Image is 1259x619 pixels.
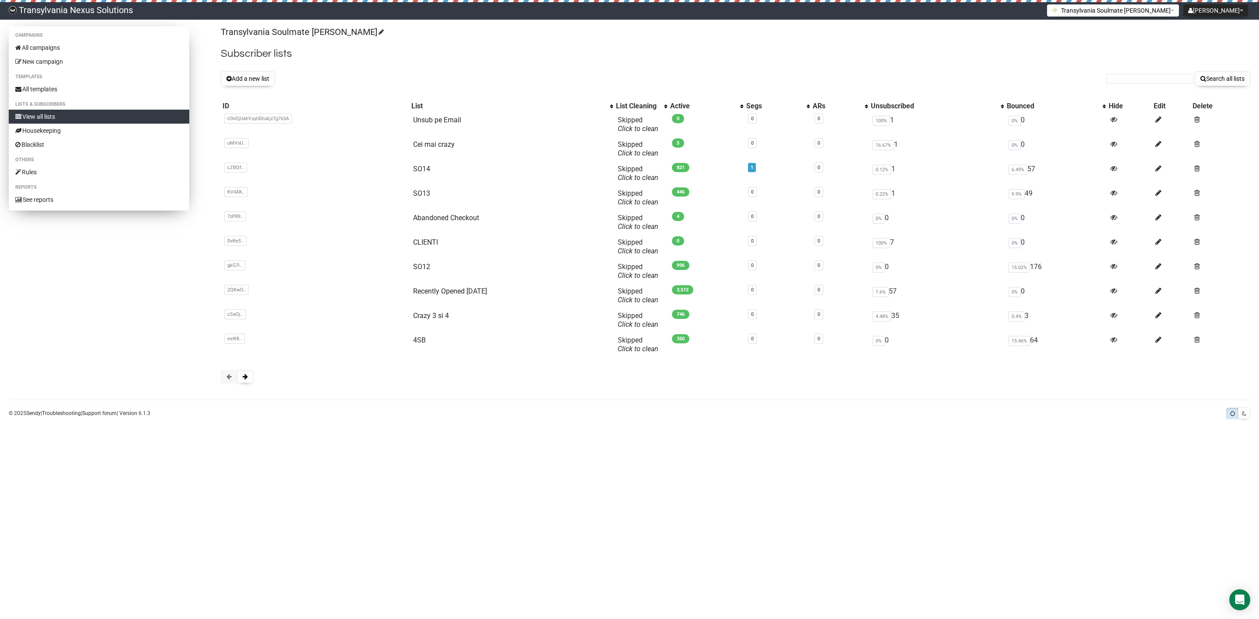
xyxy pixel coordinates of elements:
[672,187,689,197] span: 446
[817,263,820,268] a: 0
[672,285,693,294] span: 3,512
[751,214,754,219] a: 0
[618,165,658,182] span: Skipped
[224,163,247,173] span: LZBQf..
[9,55,189,69] a: New campaign
[817,140,820,146] a: 0
[668,100,744,112] th: Active: No sort applied, activate to apply an ascending sort
[873,238,890,248] span: 100%
[224,309,246,319] span: cSaOj..
[224,236,247,246] span: DvRe5..
[1183,4,1248,17] button: [PERSON_NAME]
[1009,336,1030,346] span: 15.46%
[82,410,117,416] a: Support forum
[1009,189,1025,199] span: 9.9%
[751,336,754,342] a: 0
[1005,332,1106,357] td: 64
[618,189,658,206] span: Skipped
[618,320,658,329] a: Click to clean
[618,296,658,304] a: Click to clean
[672,261,689,270] span: 996
[224,260,245,270] span: gkG7l..
[618,140,658,157] span: Skipped
[1005,235,1106,259] td: 0
[811,100,869,112] th: ARs: No sort applied, activate to apply an ascending sort
[413,311,449,320] a: Crazy 3 si 4
[224,114,292,124] span: U3vOjUahYuyUDtukjz7g763A
[869,100,1005,112] th: Unsubscribed: No sort applied, activate to apply an ascending sort
[672,310,689,319] span: 746
[817,287,820,293] a: 0
[1009,214,1021,224] span: 0%
[869,332,1005,357] td: 0
[9,193,189,207] a: See reports
[9,6,17,14] img: 586cc6b7d8bc403f0c61b981d947c989
[614,100,668,112] th: List Cleaning: No sort applied, activate to apply an ascending sort
[751,263,754,268] a: 0
[413,336,426,344] a: 4SB
[618,287,658,304] span: Skipped
[670,102,736,111] div: Active
[1195,71,1250,86] button: Search all lists
[1005,137,1106,161] td: 0
[751,311,754,317] a: 0
[869,186,1005,210] td: 1
[817,336,820,342] a: 0
[817,238,820,244] a: 0
[869,259,1005,284] td: 0
[1009,311,1025,322] span: 0.4%
[672,334,689,343] span: 350
[672,212,684,221] span: 4
[413,189,430,197] a: SO13
[817,189,820,195] a: 0
[1009,140,1021,150] span: 0%
[1009,165,1027,175] span: 6.49%
[26,410,41,416] a: Sendy
[873,214,885,224] span: 0%
[1005,161,1106,186] td: 57
[873,336,885,346] span: 0%
[9,82,189,96] a: All templates
[1047,4,1179,17] button: Transylvania Soulmate [PERSON_NAME]
[813,102,861,111] div: ARs
[1154,102,1189,111] div: Edit
[751,287,754,293] a: 0
[221,27,383,37] a: Transylvania Soulmate [PERSON_NAME]
[618,214,658,231] span: Skipped
[869,137,1005,161] td: 1
[618,149,658,157] a: Click to clean
[618,222,658,231] a: Click to clean
[1009,263,1030,273] span: 15.02%
[42,410,81,416] a: Troubleshooting
[413,238,438,246] a: CLIENTI
[751,116,754,121] a: 0
[1152,100,1190,112] th: Edit: No sort applied, sorting is disabled
[1005,284,1106,308] td: 0
[873,287,889,297] span: 1.6%
[618,336,658,353] span: Skipped
[672,114,684,123] span: 0
[869,112,1005,137] td: 1
[817,116,820,121] a: 0
[1009,287,1021,297] span: 0%
[869,235,1005,259] td: 7
[618,311,658,329] span: Skipped
[618,247,658,255] a: Click to clean
[9,182,189,193] li: Reports
[618,198,658,206] a: Click to clean
[817,214,820,219] a: 0
[9,41,189,55] a: All campaigns
[751,238,754,244] a: 0
[873,263,885,273] span: 0%
[672,236,684,246] span: 0
[1005,186,1106,210] td: 49
[1005,100,1106,112] th: Bounced: No sort applied, activate to apply an ascending sort
[873,165,891,175] span: 0.12%
[221,71,275,86] button: Add a new list
[871,102,996,111] div: Unsubscribed
[672,163,689,172] span: 821
[744,100,811,112] th: Segs: No sort applied, activate to apply an ascending sort
[1193,102,1249,111] div: Delete
[618,271,658,280] a: Click to clean
[9,30,189,41] li: Campaigns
